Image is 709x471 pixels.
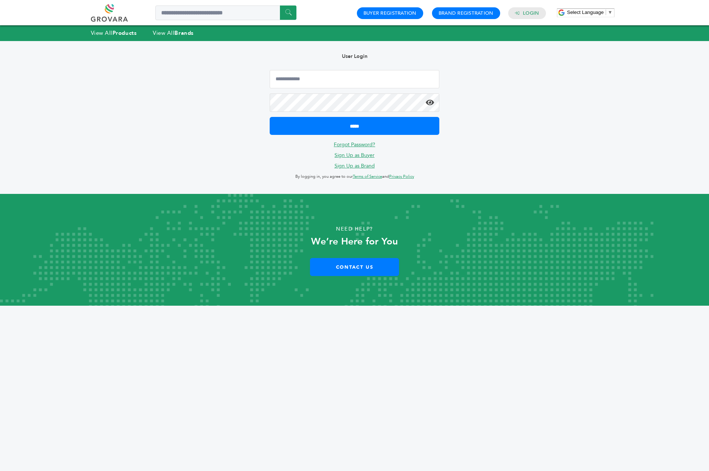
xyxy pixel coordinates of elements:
[363,10,417,16] a: Buyer Registration
[335,162,375,169] a: Sign Up as Brand
[91,29,137,37] a: View AllProducts
[335,152,374,159] a: Sign Up as Buyer
[311,235,398,248] strong: We’re Here for You
[389,174,414,179] a: Privacy Policy
[353,174,382,179] a: Terms of Service
[36,224,674,235] p: Need Help?
[112,29,137,37] strong: Products
[153,29,194,37] a: View AllBrands
[270,93,440,112] input: Password
[567,10,604,15] span: Select Language
[608,10,613,15] span: ▼
[270,70,440,88] input: Email Address
[439,10,494,16] a: Brand Registration
[342,53,368,60] b: User Login
[567,10,613,15] a: Select Language​
[155,5,296,20] input: Search a product or brand...
[523,10,539,16] a: Login
[270,172,440,181] p: By logging in, you agree to our and
[310,258,399,276] a: Contact Us
[174,29,193,37] strong: Brands
[334,141,375,148] a: Forgot Password?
